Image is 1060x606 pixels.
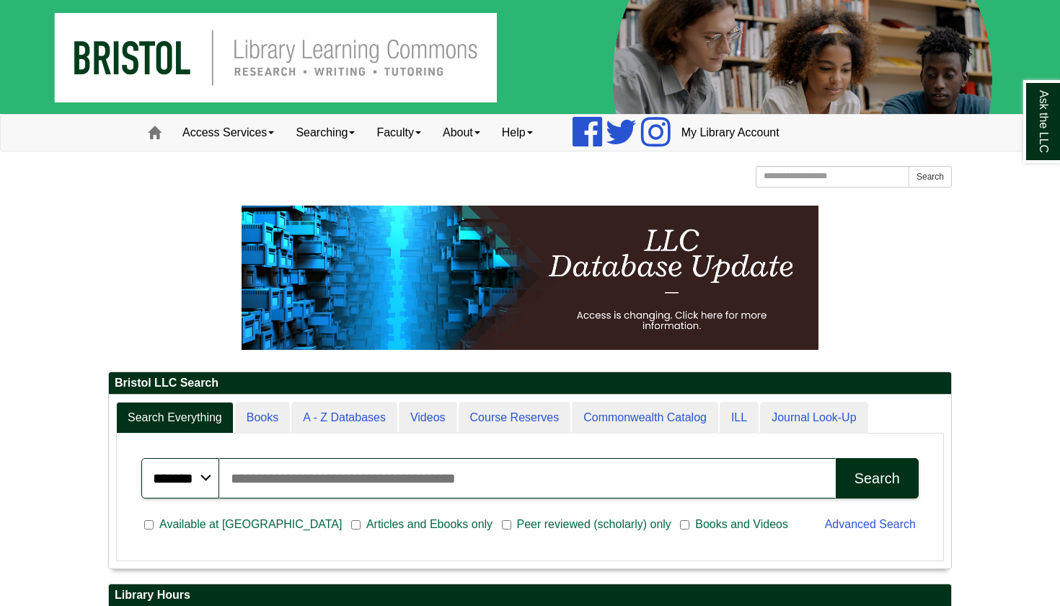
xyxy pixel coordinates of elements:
[836,458,919,499] button: Search
[366,115,432,151] a: Faculty
[242,206,818,350] img: HTML tutorial
[680,519,689,532] input: Books and Videos
[291,402,397,434] a: A - Z Databases
[285,115,366,151] a: Searching
[671,115,790,151] a: My Library Account
[399,402,457,434] a: Videos
[825,518,916,530] a: Advanced Search
[572,402,718,434] a: Commonwealth Catalog
[109,372,951,395] h2: Bristol LLC Search
[144,519,154,532] input: Available at [GEOGRAPHIC_DATA]
[511,516,677,533] span: Peer reviewed (scholarly) only
[689,516,794,533] span: Books and Videos
[154,516,348,533] span: Available at [GEOGRAPHIC_DATA]
[172,115,285,151] a: Access Services
[909,166,952,188] button: Search
[459,402,571,434] a: Course Reserves
[854,470,900,487] div: Search
[760,402,867,434] a: Journal Look-Up
[351,519,361,532] input: Articles and Ebooks only
[502,519,511,532] input: Peer reviewed (scholarly) only
[432,115,491,151] a: About
[491,115,544,151] a: Help
[720,402,759,434] a: ILL
[235,402,290,434] a: Books
[116,402,234,434] a: Search Everything
[361,516,498,533] span: Articles and Ebooks only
